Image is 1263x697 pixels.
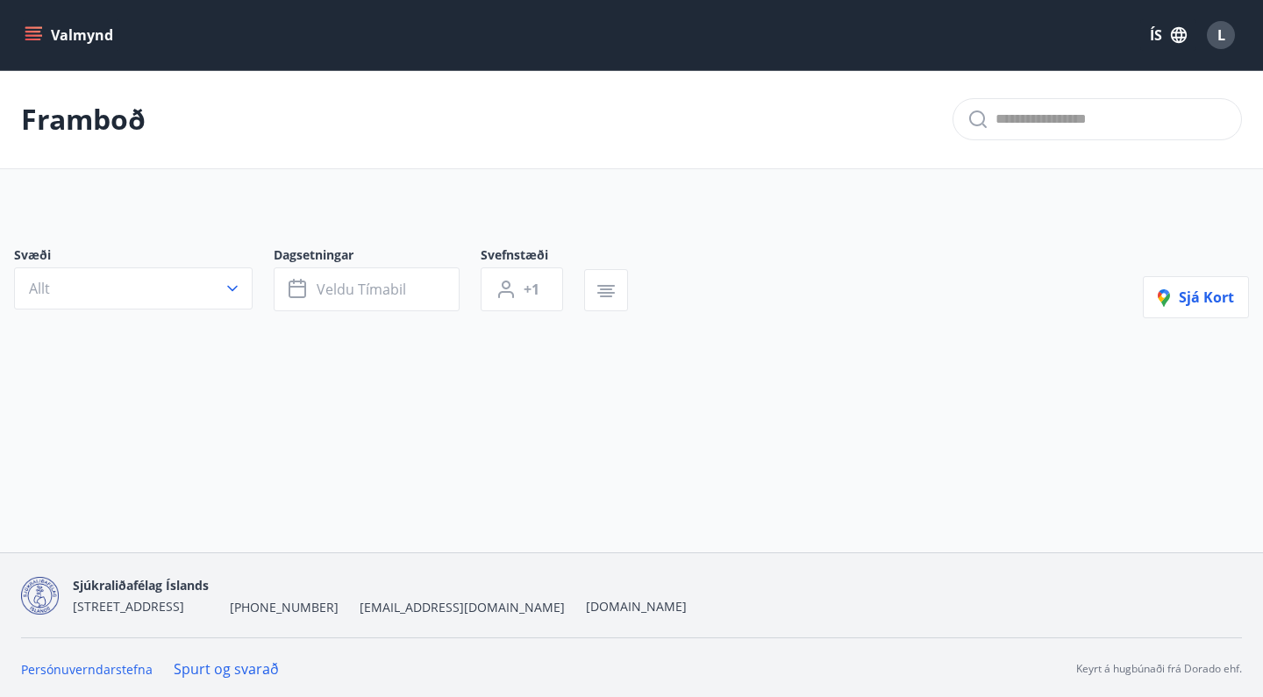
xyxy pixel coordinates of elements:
button: ÍS [1140,19,1196,51]
button: Veldu tímabil [274,267,460,311]
a: Spurt og svarað [174,659,279,679]
button: L [1200,14,1242,56]
span: Dagsetningar [274,246,481,267]
span: Veldu tímabil [317,280,406,299]
button: Sjá kort [1143,276,1249,318]
a: [DOMAIN_NAME] [586,598,687,615]
span: Sjúkraliðafélag Íslands [73,577,209,594]
span: [STREET_ADDRESS] [73,598,184,615]
button: +1 [481,267,563,311]
span: Svefnstæði [481,246,584,267]
button: Allt [14,267,253,309]
p: Keyrt á hugbúnaði frá Dorado ehf. [1076,661,1242,677]
span: [EMAIL_ADDRESS][DOMAIN_NAME] [360,599,565,616]
span: Svæði [14,246,274,267]
span: Allt [29,279,50,298]
img: d7T4au2pYIU9thVz4WmmUT9xvMNnFvdnscGDOPEg.png [21,577,59,615]
span: +1 [524,280,539,299]
button: menu [21,19,120,51]
span: Sjá kort [1158,288,1234,307]
a: Persónuverndarstefna [21,661,153,678]
span: [PHONE_NUMBER] [230,599,339,616]
p: Framboð [21,100,146,139]
span: L [1217,25,1225,45]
